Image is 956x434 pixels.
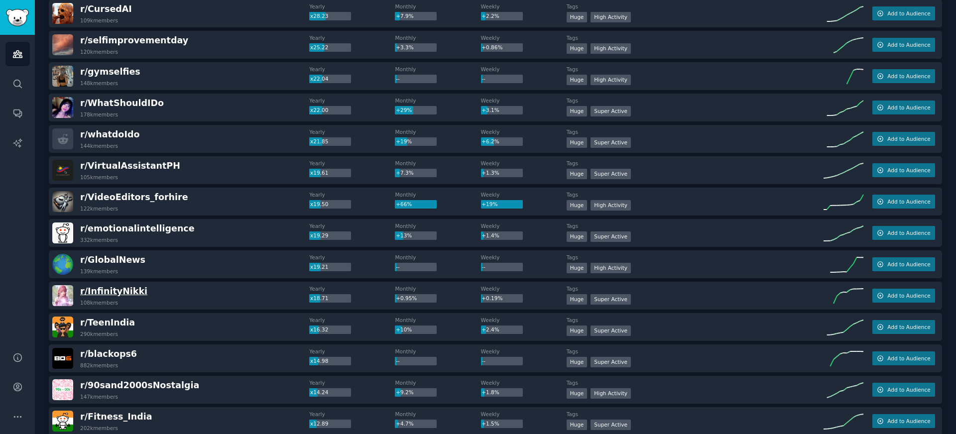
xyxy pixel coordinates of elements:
[567,348,824,355] dt: Tags
[591,169,631,179] div: Super Active
[80,330,118,337] div: 290k members
[481,3,567,10] dt: Weekly
[887,104,930,111] span: Add to Audience
[80,4,132,14] span: r/ CursedAI
[396,13,413,19] span: +7.9%
[310,13,328,19] span: x28.23
[872,289,935,303] button: Add to Audience
[80,255,145,265] span: r/ GlobalNews
[309,379,395,386] dt: Yearly
[481,97,567,104] dt: Weekly
[887,292,930,299] span: Add to Audience
[52,97,73,118] img: WhatShouldIDo
[395,191,480,198] dt: Monthly
[481,191,567,198] dt: Weekly
[310,389,328,395] span: x14.24
[872,38,935,52] button: Add to Audience
[887,229,930,236] span: Add to Audience
[309,160,395,167] dt: Yearly
[52,34,73,55] img: selfimprovementday
[80,35,188,45] span: r/ selfimprovementday
[395,3,480,10] dt: Monthly
[80,67,140,77] span: r/ gymselfies
[52,379,73,400] img: 90sand2000sNostalgia
[80,393,118,400] div: 147k members
[396,201,412,207] span: +66%
[310,264,328,270] span: x19.21
[872,226,935,240] button: Add to Audience
[567,263,588,273] div: Huge
[310,170,328,176] span: x19.61
[80,425,118,432] div: 202k members
[481,348,567,355] dt: Weekly
[872,351,935,365] button: Add to Audience
[52,66,73,87] img: gymselfies
[887,418,930,425] span: Add to Audience
[80,286,147,296] span: r/ InfinityNikki
[567,34,824,41] dt: Tags
[591,231,631,242] div: Super Active
[481,66,567,73] dt: Weekly
[309,317,395,324] dt: Yearly
[481,295,502,301] span: +0.19%
[481,201,497,207] span: +19%
[567,169,588,179] div: Huge
[481,411,567,418] dt: Weekly
[887,10,930,17] span: Add to Audience
[80,98,164,108] span: r/ WhatShouldIDo
[395,411,480,418] dt: Monthly
[481,358,485,364] span: --
[395,160,480,167] dt: Monthly
[396,326,412,332] span: +10%
[395,379,480,386] dt: Monthly
[52,3,73,24] img: CursedAI
[52,348,73,369] img: blackops6
[310,107,328,113] span: x22.00
[309,411,395,418] dt: Yearly
[395,66,480,73] dt: Monthly
[395,97,480,104] dt: Monthly
[396,170,413,176] span: +7.3%
[80,362,118,369] div: 882k members
[567,137,588,148] div: Huge
[481,13,499,19] span: +2.2%
[567,160,824,167] dt: Tags
[481,285,567,292] dt: Weekly
[567,420,588,430] div: Huge
[567,200,588,211] div: Huge
[309,222,395,229] dt: Yearly
[567,12,588,22] div: Huge
[309,285,395,292] dt: Yearly
[309,34,395,41] dt: Yearly
[310,358,328,364] span: x14.98
[80,236,118,243] div: 332k members
[887,386,930,393] span: Add to Audience
[80,223,195,233] span: r/ emotionalintelligence
[567,357,588,367] div: Huge
[396,232,412,238] span: +13%
[872,163,935,177] button: Add to Audience
[567,43,588,54] div: Huge
[567,66,824,73] dt: Tags
[591,263,631,273] div: High Activity
[481,44,502,50] span: +0.86%
[6,9,29,26] img: GummySearch logo
[481,222,567,229] dt: Weekly
[52,411,73,432] img: Fitness_India
[80,174,118,181] div: 105k members
[395,128,480,135] dt: Monthly
[396,421,413,427] span: +4.7%
[52,160,73,181] img: VirtualAssistantPH
[591,137,631,148] div: Super Active
[887,198,930,205] span: Add to Audience
[481,76,485,82] span: --
[309,3,395,10] dt: Yearly
[481,107,499,113] span: +3.1%
[567,379,824,386] dt: Tags
[872,257,935,271] button: Add to Audience
[872,195,935,209] button: Add to Audience
[481,379,567,386] dt: Weekly
[481,389,499,395] span: +1.8%
[872,101,935,114] button: Add to Audience
[396,44,413,50] span: +3.3%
